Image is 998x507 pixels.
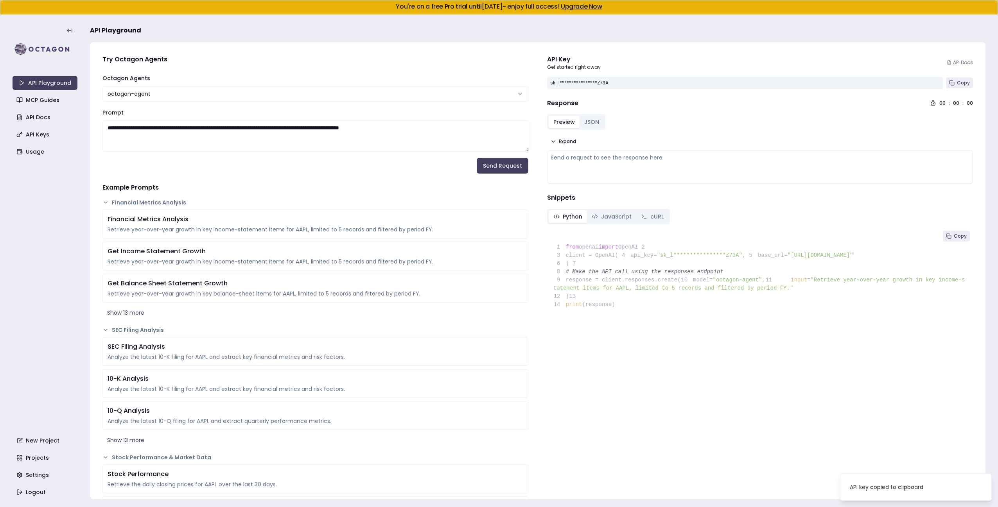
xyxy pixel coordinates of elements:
[553,301,566,309] span: 14
[957,80,970,86] span: Copy
[566,244,579,250] span: from
[102,453,528,461] button: Stock Performance & Market Data
[553,292,566,301] span: 12
[553,277,681,283] span: response = client.responses.create(
[566,269,723,275] span: # Make the API call using the responses endpoint
[954,233,967,239] span: Copy
[553,276,566,284] span: 9
[108,417,523,425] div: Analyze the latest 10-Q filing for AAPL and extract quarterly performance metrics.
[477,158,528,174] button: Send Request
[90,26,141,35] span: API Playground
[108,290,523,297] div: Retrieve year-over-year growth in key balance-sheet items for AAPL, limited to 5 records and filt...
[953,100,959,106] div: 00
[553,293,569,299] span: )
[967,100,973,106] div: 00
[553,243,566,251] span: 1
[553,260,566,268] span: 6
[13,41,77,57] img: logo-rect-yK7x_WSZ.svg
[943,231,970,242] button: Copy
[108,226,523,233] div: Retrieve year-over-year growth in key income-statement items for AAPL, limited to 5 records and f...
[553,260,569,267] span: )
[13,145,78,159] a: Usage
[13,468,78,482] a: Settings
[108,406,523,416] div: 10-Q Analysis
[791,277,807,283] span: input
[559,138,576,145] span: Expand
[102,306,528,320] button: Show 13 more
[650,213,664,220] span: cURL
[561,2,602,11] a: Upgrade Now
[630,252,657,258] span: api_key=
[13,485,78,499] a: Logout
[553,252,618,258] span: client = OpenAI(
[569,292,582,301] span: 13
[788,252,853,258] span: "[URL][DOMAIN_NAME]"
[7,4,991,10] h5: You're on a free Pro trial until [DATE] - enjoy full access!
[13,76,77,90] a: API Playground
[807,277,810,283] span: =
[108,215,523,224] div: Financial Metrics Analysis
[108,279,523,288] div: Get Balance Sheet Statement Growth
[758,252,788,258] span: base_url=
[563,213,582,220] span: Python
[618,244,638,250] span: OpenAI
[713,277,762,283] span: "octagon-agent"
[949,100,950,106] div: :
[553,268,566,276] span: 8
[547,99,578,108] h4: Response
[13,93,78,107] a: MCP Guides
[102,74,150,82] label: Octagon Agents
[108,385,523,393] div: Analyze the latest 10-K filing for AAPL and extract key financial metrics and risk factors.
[569,260,582,268] span: 7
[566,301,582,308] span: print
[742,252,745,258] span: ,
[108,247,523,256] div: Get Income Statement Growth
[102,183,528,192] h4: Example Prompts
[102,199,528,206] button: Financial Metrics Analysis
[681,276,693,284] span: 10
[108,374,523,383] div: 10-K Analysis
[108,342,523,351] div: SEC Filing Analysis
[638,243,650,251] span: 2
[947,59,973,66] a: API Docs
[946,77,973,88] button: Copy
[547,193,973,202] h4: Snippets
[108,469,523,479] div: Stock Performance
[547,55,601,64] div: API Key
[108,353,523,361] div: Analyze the latest 10-K filing for AAPL and extract key financial metrics and risk factors.
[693,277,713,283] span: model=
[939,100,946,106] div: 00
[547,64,601,70] p: Get started right away
[102,109,124,116] label: Prompt
[765,276,778,284] span: 11
[102,433,528,447] button: Show 13 more
[850,483,923,491] div: API key copied to clipboard
[13,127,78,142] a: API Keys
[13,451,78,465] a: Projects
[551,154,969,161] div: Send a request to see the response here.
[549,116,580,128] button: Preview
[962,100,964,106] div: :
[599,244,618,250] span: import
[102,55,528,64] h4: Try Octagon Agents
[108,480,523,488] div: Retrieve the daily closing prices for AAPL over the last 30 days.
[102,326,528,334] button: SEC Filing Analysis
[579,244,598,250] span: openai
[13,110,78,124] a: API Docs
[745,251,758,260] span: 5
[547,136,579,147] button: Expand
[762,277,765,283] span: ,
[108,258,523,265] div: Retrieve year-over-year growth in key income-statement items for AAPL, limited to 5 records and f...
[553,251,566,260] span: 3
[580,116,604,128] button: JSON
[582,301,615,308] span: (response)
[618,251,631,260] span: 4
[601,213,632,220] span: JavaScript
[13,434,78,448] a: New Project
